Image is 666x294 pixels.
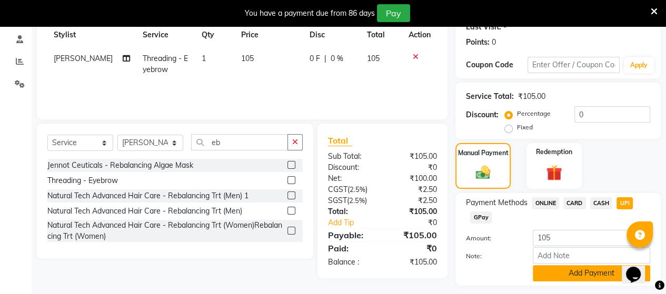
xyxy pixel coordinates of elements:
div: Payable: [320,229,383,241]
th: Disc [303,23,360,47]
div: Service Total: [466,91,514,102]
div: Natural Tech Advanced Hair Care - Rebalancing Trt (Men) [47,206,242,217]
button: Pay [377,4,410,22]
span: CGST [328,185,347,194]
span: CASH [590,197,613,209]
th: Stylist [47,23,136,47]
div: Coupon Code [466,59,528,70]
div: ₹105.00 [382,229,445,241]
th: Total [360,23,402,47]
span: ONLINE [532,197,559,209]
label: Manual Payment [458,148,509,158]
th: Service [136,23,195,47]
img: _gift.svg [541,163,567,183]
span: UPI [617,197,633,209]
span: 0 % [331,53,343,64]
label: Percentage [517,109,551,118]
div: Sub Total: [320,151,383,162]
span: 2.5% [349,196,365,205]
span: Payment Methods [466,197,528,208]
div: Natural Tech Advanced Hair Care - Rebalancing Trt (Women)Rebalancing Trt (Women) [47,220,283,242]
div: Last Visit: [466,22,501,33]
div: Discount: [320,162,383,173]
div: ₹100.00 [382,173,445,184]
span: Threading - Eyebrow [143,54,188,74]
div: ₹105.00 [518,91,545,102]
div: Paid: [320,242,383,255]
img: _cash.svg [471,164,495,181]
label: Fixed [517,123,533,132]
span: 105 [241,54,254,63]
iframe: chat widget [622,252,655,283]
span: CARD [563,197,586,209]
div: Jennot Ceuticals - Rebalancing Algae Mask [47,160,193,171]
span: 105 [366,54,379,63]
div: ( ) [320,184,383,195]
div: ₹105.00 [382,206,445,217]
div: Net: [320,173,383,184]
span: 1 [202,54,206,63]
div: Points: [466,37,490,48]
button: Add Payment [533,265,650,281]
div: ₹0 [393,217,445,228]
div: Total: [320,206,383,217]
span: SGST [328,196,347,205]
input: Enter Offer / Coupon Code [528,57,620,73]
th: Action [402,23,437,47]
div: ₹0 [382,242,445,255]
div: You have a payment due from 86 days [245,8,375,19]
span: 2.5% [350,185,365,194]
div: ₹2.50 [382,195,445,206]
div: Balance : [320,257,383,268]
th: Price [235,23,303,47]
span: 0 F [310,53,320,64]
div: Threading - Eyebrow [47,175,118,186]
div: Natural Tech Advanced Hair Care - Rebalancing Trt (Men) 1 [47,190,248,201]
label: Amount: [458,234,525,243]
input: Amount [533,230,650,246]
label: Note: [458,251,525,261]
div: ₹105.00 [382,151,445,162]
span: Total [328,135,352,146]
span: | [324,53,326,64]
input: Search or Scan [191,134,288,150]
div: ₹2.50 [382,184,445,195]
div: - [503,22,506,33]
button: Apply [624,57,654,73]
div: Discount: [466,109,499,120]
a: Add Tip [320,217,393,228]
span: GPay [470,211,492,224]
div: ₹0 [382,162,445,173]
div: 0 [492,37,496,48]
span: [PERSON_NAME] [54,54,113,63]
div: ₹105.00 [382,257,445,268]
th: Qty [195,23,235,47]
input: Add Note [533,247,650,263]
div: ( ) [320,195,383,206]
label: Redemption [536,147,572,157]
